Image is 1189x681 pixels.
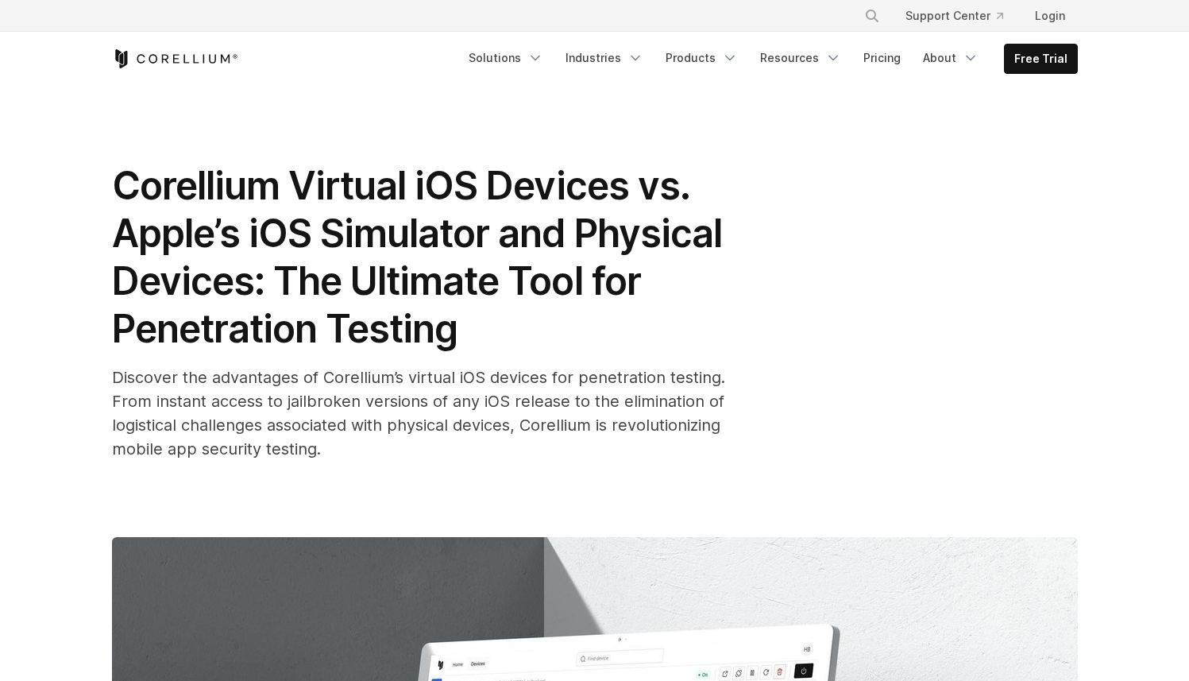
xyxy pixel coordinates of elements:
[751,44,851,72] a: Resources
[112,162,722,352] span: Corellium Virtual iOS Devices vs. Apple’s iOS Simulator and Physical Devices: The Ultimate Tool f...
[112,49,238,68] a: Corellium Home
[656,44,747,72] a: Products
[854,44,910,72] a: Pricing
[459,44,553,72] a: Solutions
[1005,44,1077,73] a: Free Trial
[459,44,1078,74] div: Navigation Menu
[112,368,725,459] span: Discover the advantages of Corellium’s virtual iOS devices for penetration testing. From instant ...
[913,44,988,72] a: About
[845,2,1078,30] div: Navigation Menu
[858,2,886,30] button: Search
[893,2,1016,30] a: Support Center
[556,44,653,72] a: Industries
[1022,2,1078,30] a: Login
